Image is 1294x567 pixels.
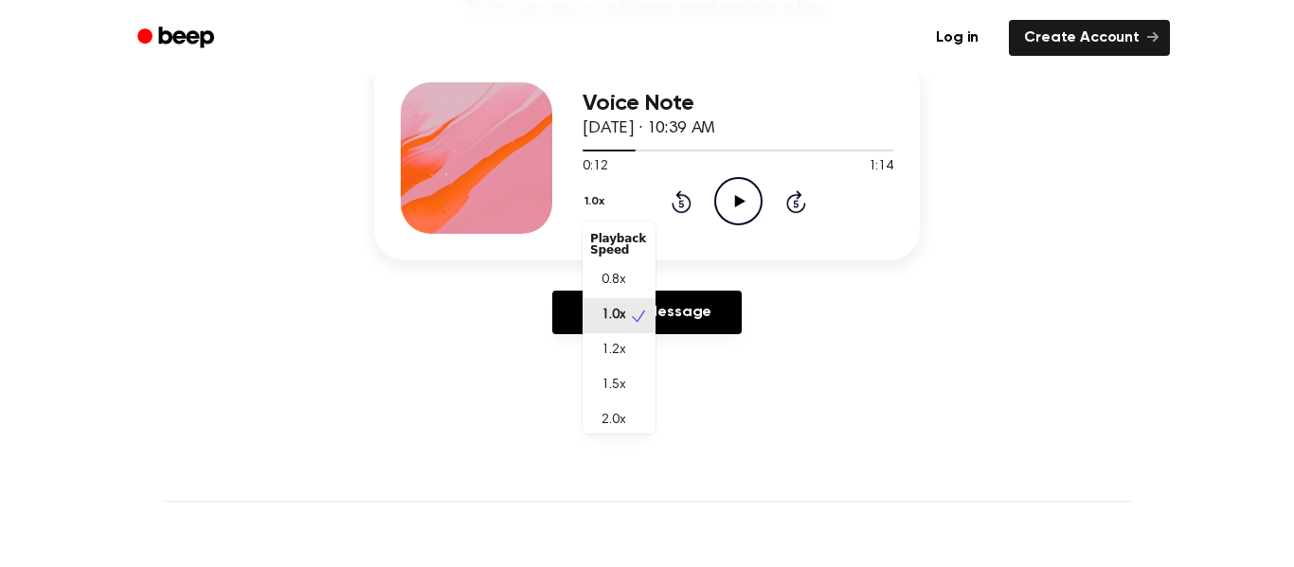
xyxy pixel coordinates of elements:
span: 0.8x [602,271,625,291]
button: 1.0x [583,186,611,218]
div: 1.0x [583,221,656,434]
span: 1.5x [602,376,625,396]
div: Playback Speed [583,225,656,263]
span: 1.2x [602,341,625,361]
span: 2.0x [602,411,625,431]
span: 1.0x [602,306,625,326]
